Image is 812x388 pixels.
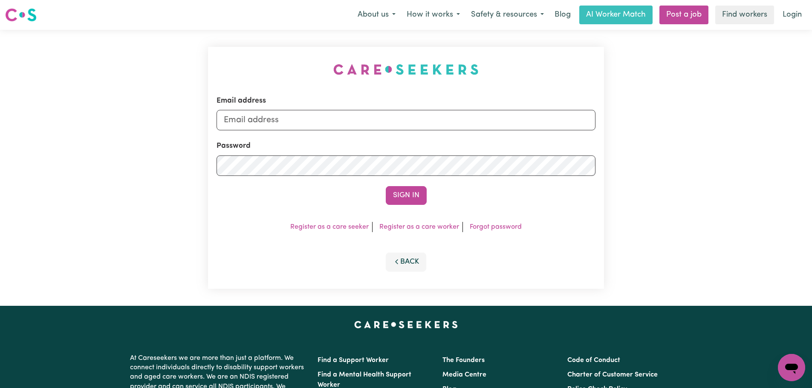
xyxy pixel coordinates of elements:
a: Code of Conduct [567,357,620,364]
button: Back [386,253,427,271]
button: How it works [401,6,465,24]
iframe: Button to launch messaging window [778,354,805,381]
a: Post a job [659,6,708,24]
a: Careseekers logo [5,5,37,25]
a: Charter of Customer Service [567,371,658,378]
label: Email address [217,95,266,106]
button: Safety & resources [465,6,549,24]
a: Register as a care seeker [290,224,369,230]
button: About us [352,6,401,24]
button: Sign In [386,186,427,205]
a: Forgot password [470,224,522,230]
img: Careseekers logo [5,7,37,23]
a: The Founders [442,357,485,364]
label: Password [217,141,251,152]
a: Find workers [715,6,774,24]
a: Register as a care worker [379,224,459,230]
input: Email address [217,110,595,130]
a: Login [777,6,807,24]
a: Careseekers home page [354,321,458,328]
a: Find a Support Worker [318,357,389,364]
a: Media Centre [442,371,486,378]
a: AI Worker Match [579,6,653,24]
a: Blog [549,6,576,24]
